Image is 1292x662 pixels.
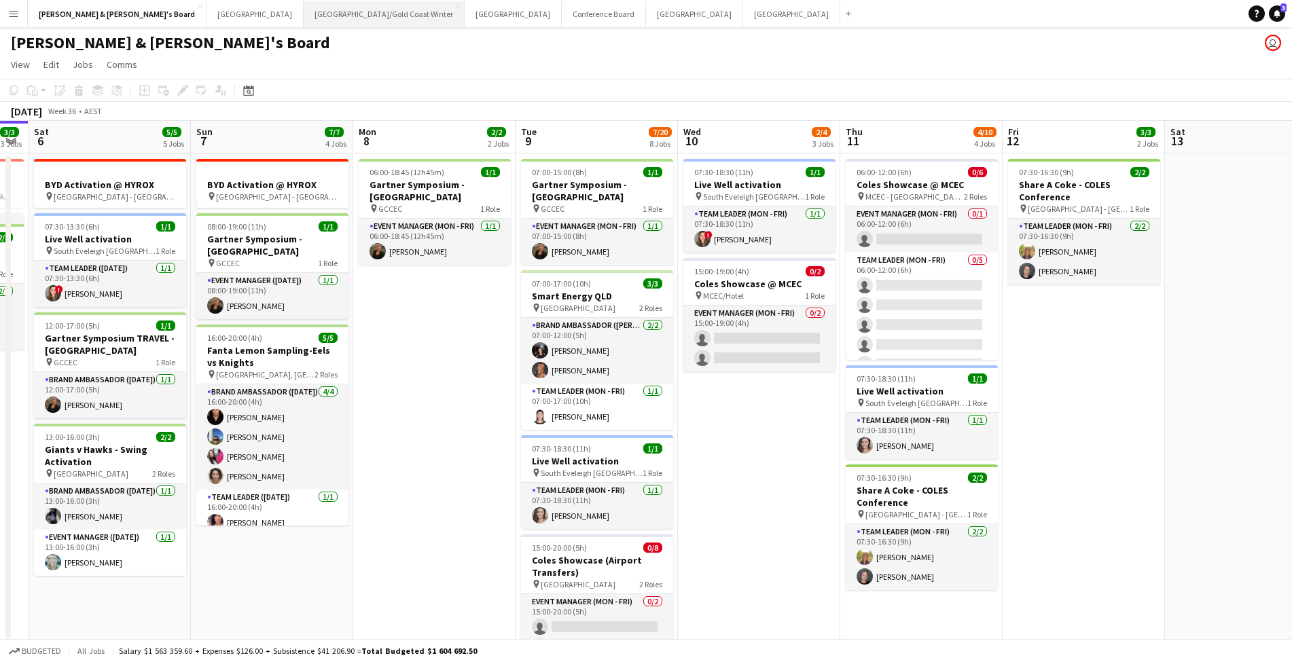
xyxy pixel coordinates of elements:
span: 2/2 [968,473,987,483]
h3: BYD Activation @ HYROX [34,179,186,191]
span: 7 [194,133,213,149]
app-card-role: Event Manager (Mon - Fri)1/107:00-15:00 (8h)[PERSON_NAME] [521,219,673,265]
span: View [11,58,30,71]
span: [GEOGRAPHIC_DATA] - [GEOGRAPHIC_DATA] [54,191,175,202]
span: GCCEC [216,258,240,268]
span: Tue [521,126,537,138]
span: 15:00-19:00 (4h) [694,266,749,276]
span: 07:30-18:30 (11h) [857,373,916,384]
div: 2 Jobs [1137,139,1158,149]
app-job-card: 06:00-12:00 (6h)0/6Coles Showcase @ MCEC MCEC - [GEOGRAPHIC_DATA]2 RolesEvent Manager (Mon - Fri)... [846,159,998,360]
app-job-card: 13:00-16:00 (3h)2/2Giants v Hawks - Swing Activation [GEOGRAPHIC_DATA]2 RolesBrand Ambassador ([D... [34,424,186,576]
h3: Gartner Symposium - [GEOGRAPHIC_DATA] [521,179,673,203]
span: [GEOGRAPHIC_DATA] - [GEOGRAPHIC_DATA] [1028,204,1130,214]
a: Edit [38,56,65,73]
span: 16:00-20:00 (4h) [207,333,262,343]
span: Thu [846,126,863,138]
a: 3 [1269,5,1285,22]
span: 8 [357,133,376,149]
span: 9 [519,133,537,149]
span: 3/3 [1136,127,1155,137]
button: [PERSON_NAME] & [PERSON_NAME]'s Board [28,1,207,27]
span: 1 Role [156,246,175,256]
span: Wed [683,126,701,138]
span: 1 Role [643,204,662,214]
h3: Smart Energy QLD [521,290,673,302]
span: ! [55,285,63,293]
span: Fri [1008,126,1019,138]
h3: Live Well activation [683,179,836,191]
span: All jobs [75,646,107,656]
span: 1 Role [480,204,500,214]
app-job-card: 06:00-18:45 (12h45m)1/1Gartner Symposium - [GEOGRAPHIC_DATA] GCCEC1 RoleEvent Manager (Mon - Fri)... [359,159,511,265]
h3: BYD Activation @ HYROX [196,179,348,191]
span: 1 Role [1130,204,1149,214]
button: Conference Board [562,1,646,27]
span: Edit [43,58,59,71]
span: 08:00-19:00 (11h) [207,221,266,232]
h3: Gartner Symposium TRAVEL - [GEOGRAPHIC_DATA] [34,332,186,356]
a: Jobs [67,56,98,73]
span: ! [704,231,713,239]
h1: [PERSON_NAME] & [PERSON_NAME]'s Board [11,33,330,53]
span: 7/20 [649,127,672,137]
span: GCCEC [541,204,564,214]
span: 2/4 [812,127,831,137]
span: MCEC/Hotel [703,291,744,301]
span: [GEOGRAPHIC_DATA] [541,303,615,313]
app-job-card: 15:00-19:00 (4h)0/2Coles Showcase @ MCEC MCEC/Hotel1 RoleEvent Manager (Mon - Fri)0/215:00-19:00 ... [683,258,836,371]
span: 6 [32,133,49,149]
app-job-card: 07:30-13:30 (6h)1/1Live Well activation South Eveleigh [GEOGRAPHIC_DATA]1 RoleTeam Leader ([DATE]... [34,213,186,307]
app-card-role: Team Leader (Mon - Fri)0/506:00-12:00 (6h) [846,253,998,378]
span: Budgeted [22,646,61,656]
span: 07:30-18:30 (11h) [532,443,591,454]
span: 07:30-16:30 (9h) [857,473,912,483]
app-card-role: Team Leader (Mon - Fri)2/207:30-16:30 (9h)[PERSON_NAME][PERSON_NAME] [1008,219,1160,284]
span: 1 Role [967,509,987,519]
app-card-role: Team Leader (Mon - Fri)1/107:00-17:00 (10h)[PERSON_NAME] [521,384,673,430]
span: 06:00-18:45 (12h45m) [370,167,444,177]
span: 3/3 [643,278,662,289]
span: 2/2 [156,432,175,442]
span: Sun [196,126,213,138]
button: [GEOGRAPHIC_DATA] [646,1,743,27]
app-card-role: Brand Ambassador ([DATE])4/416:00-20:00 (4h)[PERSON_NAME][PERSON_NAME][PERSON_NAME][PERSON_NAME] [196,384,348,490]
span: [GEOGRAPHIC_DATA] - [GEOGRAPHIC_DATA] [216,191,338,202]
h3: Share A Coke - COLES Conference [1008,179,1160,203]
h3: Fanta Lemon Sampling-Eels vs Knights [196,344,348,369]
app-job-card: 07:30-16:30 (9h)2/2Share A Coke - COLES Conference [GEOGRAPHIC_DATA] - [GEOGRAPHIC_DATA]1 RoleTea... [846,464,998,590]
span: Comms [107,58,137,71]
h3: Coles Showcase (Airport Transfers) [521,554,673,578]
app-card-role: Team Leader (Mon - Fri)2/207:30-16:30 (9h)[PERSON_NAME][PERSON_NAME] [846,524,998,590]
app-job-card: BYD Activation @ HYROX [GEOGRAPHIC_DATA] - [GEOGRAPHIC_DATA] [34,159,186,208]
span: 10 [681,133,701,149]
span: 1 Role [643,468,662,478]
span: Mon [359,126,376,138]
span: 2/2 [1130,167,1149,177]
span: 2/2 [487,127,506,137]
h3: Giants v Hawks - Swing Activation [34,443,186,468]
span: GCCEC [54,357,77,367]
span: 07:30-16:30 (9h) [1019,167,1074,177]
span: Sat [34,126,49,138]
span: South Eveleigh [GEOGRAPHIC_DATA] [703,191,805,202]
span: 06:00-12:00 (6h) [857,167,912,177]
span: 3 [1280,3,1287,12]
span: Sat [1170,126,1185,138]
span: 1 Role [156,357,175,367]
div: AEST [84,106,102,116]
span: South Eveleigh [GEOGRAPHIC_DATA] [541,468,643,478]
app-card-role: Brand Ambassador ([DATE])1/112:00-17:00 (5h)[PERSON_NAME] [34,372,186,418]
app-job-card: 07:30-18:30 (11h)1/1Live Well activation South Eveleigh [GEOGRAPHIC_DATA]1 RoleTeam Leader (Mon -... [683,159,836,253]
span: 7/7 [325,127,344,137]
app-job-card: 16:00-20:00 (4h)5/5Fanta Lemon Sampling-Eels vs Knights [GEOGRAPHIC_DATA], [GEOGRAPHIC_DATA]2 Rol... [196,325,348,526]
span: 1/1 [156,221,175,232]
app-job-card: 08:00-19:00 (11h)1/1Gartner Symposium - [GEOGRAPHIC_DATA] GCCEC1 RoleEvent Manager ([DATE])1/108:... [196,213,348,319]
span: 2 Roles [639,579,662,589]
a: View [5,56,35,73]
div: BYD Activation @ HYROX [GEOGRAPHIC_DATA] - [GEOGRAPHIC_DATA] [196,159,348,208]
